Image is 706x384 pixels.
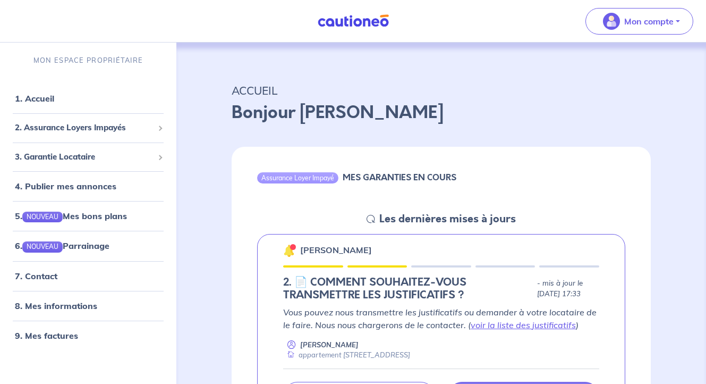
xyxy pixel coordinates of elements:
[343,172,456,182] h6: MES GARANTIES EN COURS
[537,278,599,299] p: - mis à jour le [DATE] 17:33
[300,244,372,256] p: [PERSON_NAME]
[4,295,172,316] div: 8. Mes informations
[4,265,172,287] div: 7. Contact
[15,271,57,281] a: 7. Contact
[283,276,533,302] h5: 2.︎ 📄 COMMENT SOUHAITEZ-VOUS TRANSMETTRE LES JUSTIFICATIFS ?
[313,14,393,28] img: Cautioneo
[471,320,576,330] a: voir la liste des justificatifs
[257,172,338,183] div: Assurance Loyer Impayé
[379,213,516,226] h5: Les dernières mises à jours
[4,325,172,346] div: 9. Mes factures
[33,55,143,65] p: MON ESPACE PROPRIÉTAIRE
[15,93,54,104] a: 1. Accueil
[283,276,599,302] div: state: CHOICE-DOCUMENTS, Context: NEW,CHOOSE-CERTIFICATE,ALONE,LESSOR-DOCUMENTS
[585,8,693,35] button: illu_account_valid_menu.svgMon compte
[4,88,172,109] div: 1. Accueil
[4,235,172,256] div: 6.NOUVEAUParrainage
[4,147,172,168] div: 3. Garantie Locataire
[283,306,599,331] p: Vous pouvez nous transmettre les justificatifs ou demander à votre locataire de le faire. Nous no...
[15,151,154,163] span: 3. Garantie Locataire
[283,350,410,360] div: appartement [STREET_ADDRESS]
[283,244,296,257] img: 🔔
[15,211,127,221] a: 5.NOUVEAUMes bons plans
[624,15,674,28] p: Mon compte
[15,300,97,311] a: 8. Mes informations
[15,330,78,341] a: 9. Mes factures
[4,176,172,197] div: 4. Publier mes annonces
[603,13,620,30] img: illu_account_valid_menu.svg
[232,100,651,126] p: Bonjour [PERSON_NAME]
[232,81,651,100] p: ACCUEIL
[300,340,359,350] p: [PERSON_NAME]
[15,240,109,251] a: 6.NOUVEAUParrainage
[4,118,172,138] div: 2. Assurance Loyers Impayés
[15,181,116,191] a: 4. Publier mes annonces
[15,122,154,134] span: 2. Assurance Loyers Impayés
[4,205,172,227] div: 5.NOUVEAUMes bons plans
